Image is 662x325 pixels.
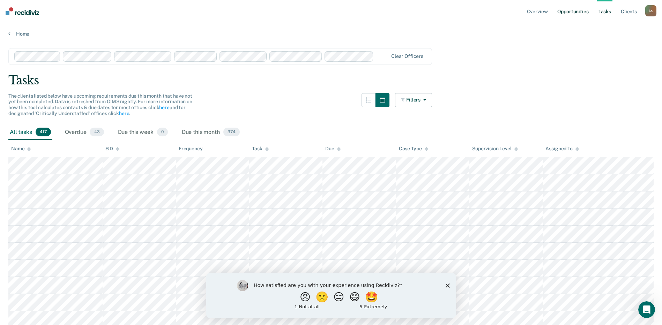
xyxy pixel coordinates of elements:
[105,146,120,152] div: SID
[645,5,656,16] div: A S
[325,146,341,152] div: Due
[545,146,579,152] div: Assigned To
[64,125,105,140] div: Overdue43
[179,146,203,152] div: Frequency
[391,53,423,59] div: Clear officers
[8,73,654,88] div: Tasks
[8,125,52,140] div: All tasks417
[252,146,268,152] div: Task
[223,128,240,137] span: 374
[36,128,51,137] span: 417
[180,125,241,140] div: Due this month374
[399,146,428,152] div: Case Type
[119,111,129,116] a: here
[159,105,169,110] a: here
[8,93,192,116] span: The clients listed below have upcoming requirements due this month that have not yet been complet...
[8,31,654,37] a: Home
[206,273,456,318] iframe: Survey by Kim from Recidiviz
[6,7,39,15] img: Recidiviz
[157,128,168,137] span: 0
[11,146,31,152] div: Name
[117,125,169,140] div: Due this week0
[638,301,655,318] iframe: Intercom live chat
[472,146,518,152] div: Supervision Level
[395,93,432,107] button: Filters
[90,128,104,137] span: 43
[645,5,656,16] button: AS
